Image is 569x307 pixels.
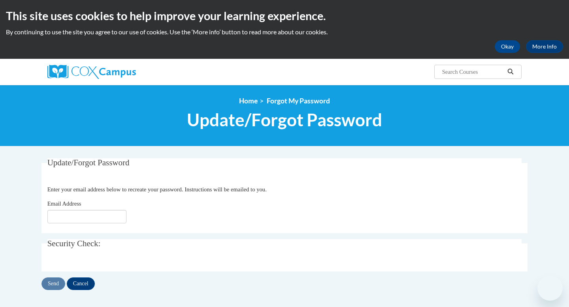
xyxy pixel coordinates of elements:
img: Cox Campus [47,65,136,79]
p: By continuing to use the site you agree to our use of cookies. Use the ‘More info’ button to read... [6,28,563,36]
button: Okay [495,40,520,53]
span: Update/Forgot Password [47,158,130,167]
span: Security Check: [47,239,101,248]
iframe: Button to launch messaging window [537,275,563,301]
a: Home [239,97,258,105]
span: Update/Forgot Password [187,109,382,130]
input: Email [47,210,126,223]
span: Forgot My Password [267,97,330,105]
h2: This site uses cookies to help improve your learning experience. [6,8,563,24]
a: More Info [526,40,563,53]
span: Enter your email address below to recreate your password. Instructions will be emailed to you. [47,186,267,193]
input: Cancel [67,277,95,290]
button: Search [505,67,516,77]
a: Cox Campus [47,65,198,79]
span: Email Address [47,200,81,207]
input: Search Courses [441,67,505,77]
